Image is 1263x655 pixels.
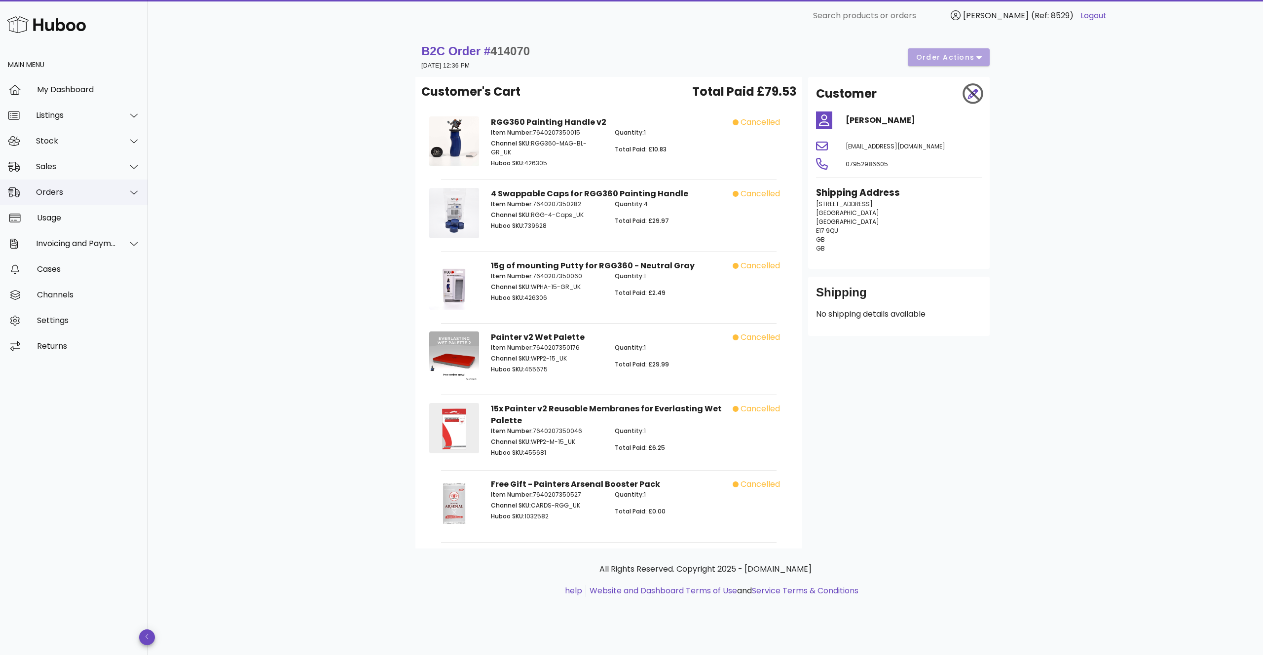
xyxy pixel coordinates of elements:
[36,239,116,248] div: Invoicing and Payments
[816,186,982,200] h3: Shipping Address
[741,188,780,200] span: cancelled
[491,211,603,219] p: RGG-4-Caps_UK
[491,343,603,352] p: 7640207350176
[491,272,603,281] p: 7640207350060
[615,128,727,137] p: 1
[491,139,603,157] p: RGG360-MAG-BL-GR_UK
[491,272,533,280] span: Item Number:
[490,44,530,58] span: 414070
[36,110,116,120] div: Listings
[963,10,1029,21] span: [PERSON_NAME]
[421,44,530,58] strong: B2C Order #
[491,293,603,302] p: 426306
[491,200,603,209] p: 7640207350282
[615,200,644,208] span: Quantity:
[565,585,582,596] a: help
[491,354,531,363] span: Channel SKU:
[491,331,585,343] strong: Painter v2 Wet Palette
[37,85,140,94] div: My Dashboard
[491,283,603,291] p: WPHA-15-GR_UK
[491,403,722,426] strong: 15x Painter v2 Reusable Membranes for Everlasting Wet Palette
[429,403,479,453] img: Product Image
[491,354,603,363] p: WPP2-15_UK
[615,343,644,352] span: Quantity:
[491,448,524,457] span: Huboo SKU:
[615,490,727,499] p: 1
[491,159,524,167] span: Huboo SKU:
[37,213,140,222] div: Usage
[846,142,945,150] span: [EMAIL_ADDRESS][DOMAIN_NAME]
[429,478,479,528] img: Product Image
[491,128,603,137] p: 7640207350015
[846,114,982,126] h4: [PERSON_NAME]
[615,145,667,153] span: Total Paid: £10.83
[816,235,825,244] span: GB
[491,427,603,436] p: 7640207350046
[491,501,531,509] span: Channel SKU:
[491,365,603,374] p: 455675
[491,512,524,520] span: Huboo SKU:
[491,448,603,457] p: 455681
[429,188,479,238] img: Product Image
[741,478,780,490] span: cancelled
[1031,10,1074,21] span: (Ref: 8529)
[37,316,140,325] div: Settings
[846,160,888,168] span: 07952986605
[1080,10,1107,22] a: Logout
[36,187,116,197] div: Orders
[615,272,644,280] span: Quantity:
[491,139,531,147] span: Channel SKU:
[615,289,666,297] span: Total Paid: £2.49
[421,83,520,101] span: Customer's Cart
[421,62,470,69] small: [DATE] 12:36 PM
[491,365,524,373] span: Huboo SKU:
[491,128,533,137] span: Item Number:
[752,585,858,596] a: Service Terms & Conditions
[491,283,531,291] span: Channel SKU:
[615,490,644,499] span: Quantity:
[615,272,727,281] p: 1
[491,343,533,352] span: Item Number:
[491,260,695,271] strong: 15g of mounting Putty for RGG360 - Neutral Gray
[36,162,116,171] div: Sales
[7,14,86,35] img: Huboo Logo
[491,512,603,521] p: 1032582
[615,427,727,436] p: 1
[741,403,780,415] span: cancelled
[816,285,982,308] div: Shipping
[741,331,780,343] span: cancelled
[615,200,727,209] p: 4
[615,343,727,352] p: 1
[491,437,531,446] span: Channel SKU:
[37,341,140,351] div: Returns
[816,244,825,253] span: GB
[491,437,603,446] p: WPP2-M-15_UK
[491,478,660,490] strong: Free Gift - Painters Arsenal Booster Pack
[491,200,533,208] span: Item Number:
[37,264,140,274] div: Cases
[590,585,737,596] a: Website and Dashboard Terms of Use
[741,260,780,272] span: cancelled
[36,136,116,146] div: Stock
[491,501,603,510] p: CARDS-RGG_UK
[692,83,796,101] span: Total Paid £79.53
[491,490,533,499] span: Item Number:
[816,308,982,320] p: No shipping details available
[816,226,838,235] span: E17 9QU
[615,443,665,452] span: Total Paid: £6.25
[423,563,988,575] p: All Rights Reserved. Copyright 2025 - [DOMAIN_NAME]
[816,85,877,103] h2: Customer
[491,293,524,302] span: Huboo SKU:
[816,218,879,226] span: [GEOGRAPHIC_DATA]
[491,221,603,230] p: 739628
[429,331,479,381] img: Product Image
[615,128,644,137] span: Quantity:
[816,200,873,208] span: [STREET_ADDRESS]
[615,360,669,368] span: Total Paid: £29.99
[615,507,666,515] span: Total Paid: £0.00
[586,585,858,597] li: and
[615,217,669,225] span: Total Paid: £29.97
[491,211,531,219] span: Channel SKU:
[491,188,688,199] strong: 4 Swappable Caps for RGG360 Painting Handle
[491,427,533,435] span: Item Number:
